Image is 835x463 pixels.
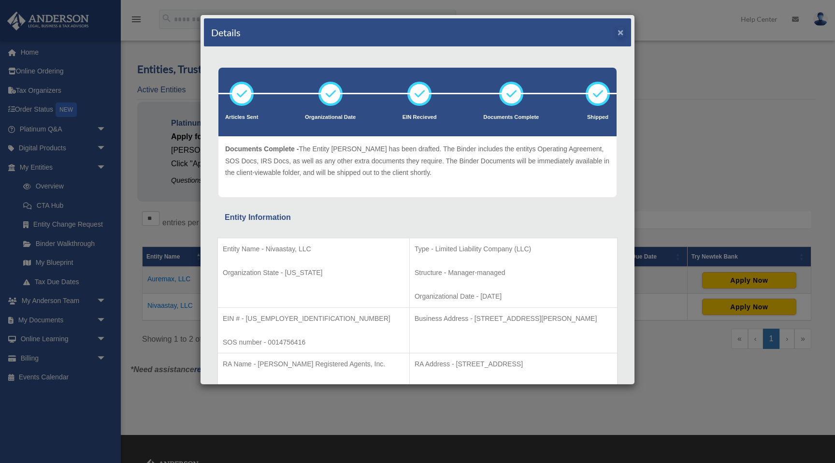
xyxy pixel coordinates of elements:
p: RA Name - [PERSON_NAME] Registered Agents, Inc. [223,358,404,370]
button: × [618,27,624,37]
div: Entity Information [225,211,610,224]
p: Nominee Info - false [415,382,612,394]
p: RA Address - [STREET_ADDRESS] [415,358,612,370]
p: EIN # - [US_EMPLOYER_IDENTIFICATION_NUMBER] [223,313,404,325]
p: SOS number - 0014756416 [223,336,404,348]
p: Tax Matter Representative - C - Corporation [223,382,404,394]
p: The Entity [PERSON_NAME] has been drafted. The Binder includes the entitys Operating Agreement, S... [225,143,610,179]
p: EIN Recieved [403,113,437,122]
p: Organization State - [US_STATE] [223,267,404,279]
p: Type - Limited Liability Company (LLC) [415,243,612,255]
p: Organizational Date - [DATE] [415,290,612,303]
p: Documents Complete [483,113,539,122]
span: Documents Complete - [225,145,299,153]
h4: Details [211,26,241,39]
p: Structure - Manager-managed [415,267,612,279]
p: Organizational Date [305,113,356,122]
p: Shipped [586,113,610,122]
p: Business Address - [STREET_ADDRESS][PERSON_NAME] [415,313,612,325]
p: Entity Name - Nivaastay, LLC [223,243,404,255]
p: Articles Sent [225,113,258,122]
